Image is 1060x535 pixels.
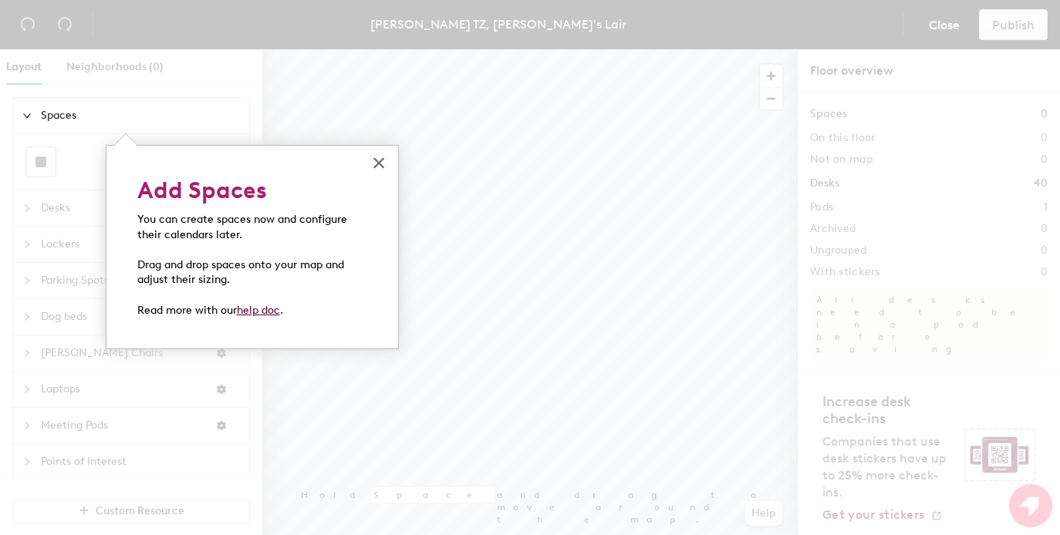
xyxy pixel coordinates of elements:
[372,150,387,175] button: Close
[22,111,32,120] span: expanded
[137,177,367,204] h2: Add Spaces
[137,304,237,317] span: Read more with our
[137,212,367,242] p: You can create spaces now and configure their calendars later.
[280,304,283,317] span: .
[237,304,280,317] a: help doc
[137,257,367,288] p: Drag and drop spaces onto your map and adjust their sizing.
[41,98,240,133] span: Spaces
